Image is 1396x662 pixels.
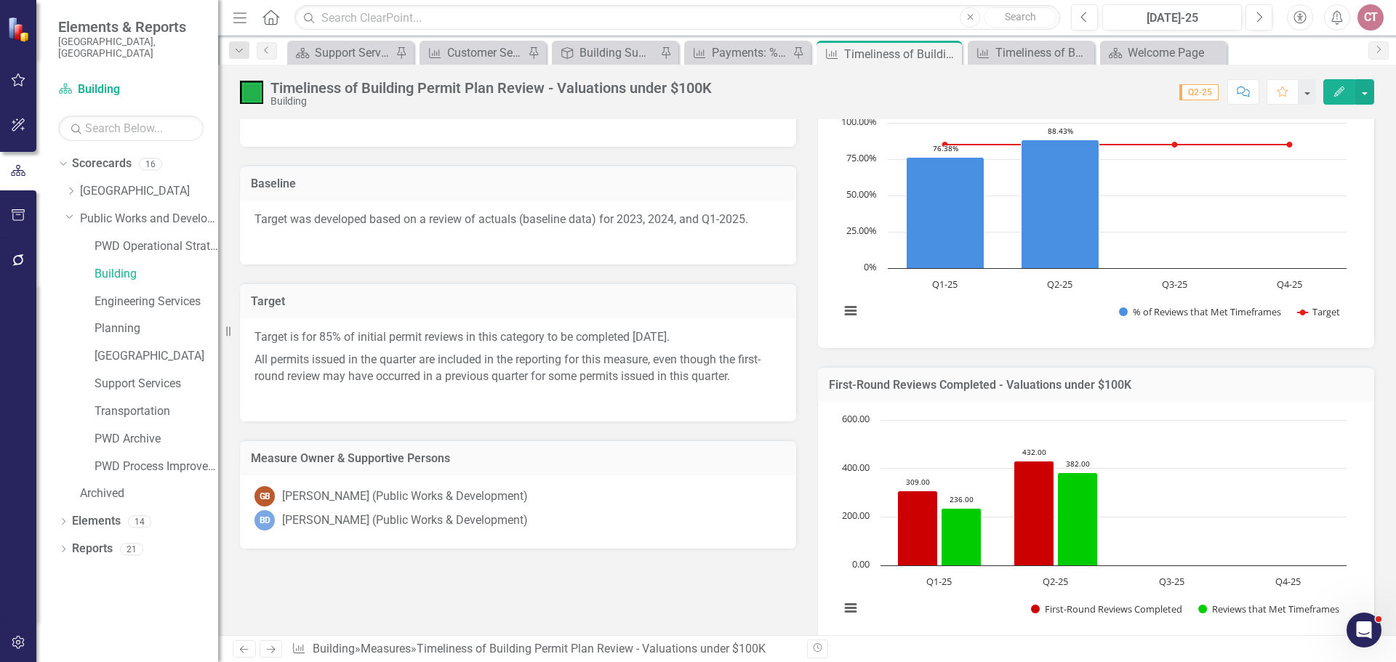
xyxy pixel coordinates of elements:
[1128,44,1223,62] div: Welcome Page
[1104,44,1223,62] a: Welcome Page
[833,413,1360,631] div: Chart. Highcharts interactive chart.
[251,452,785,465] h3: Measure Owner & Supportive Persons
[1179,84,1219,100] span: Q2-25
[555,44,657,62] a: Building Summary Report
[270,80,712,96] div: Timeliness of Building Permit Plan Review - Valuations under $100K
[58,36,204,60] small: [GEOGRAPHIC_DATA], [GEOGRAPHIC_DATA]
[251,295,785,308] h3: Target
[128,515,151,528] div: 14
[1198,602,1340,615] button: Show Reviews that Met Timeframes
[95,294,218,310] a: Engineering Services
[942,508,982,565] path: Q1-25, 236. Reviews that Met Timeframes.
[1357,4,1384,31] button: CT
[1048,126,1073,136] text: 88.43%
[95,238,218,255] a: PWD Operational Strategy
[282,512,528,529] div: [PERSON_NAME] (Public Works & Development)
[254,486,275,506] div: GB
[971,44,1091,62] a: Timeliness of Building Permit Plan Review - Valuations over $100K
[254,349,782,388] p: All permits issued in the quarter are included in the reporting for this measure, even though the...
[1298,305,1341,318] button: Show Target
[1022,140,1099,269] path: Q2-25, 88.42592593. % of Reviews that Met Timeframes.
[254,329,782,349] p: Target is for 85% of initial permit reviews in this category to be completed [DATE].
[291,44,392,62] a: Support Services
[315,44,392,62] div: Support Services
[294,5,1060,31] input: Search ClearPoint...
[95,403,218,420] a: Transportation
[842,461,870,474] text: 400.00
[846,187,877,201] text: 50.00%
[120,543,143,555] div: 21
[906,477,930,487] text: 309.00
[1102,4,1242,31] button: [DATE]-25
[1022,447,1046,457] text: 432.00
[95,348,218,365] a: [GEOGRAPHIC_DATA]
[942,142,1293,148] g: Target, series 2 of 2. Line with 4 data points.
[984,7,1056,28] button: Search
[95,431,218,448] a: PWD Archive
[933,143,958,153] text: 76.38%
[80,485,218,502] a: Archived
[1172,142,1178,148] path: Q3-25, 85. Target.
[361,642,411,655] a: Measures
[1066,459,1090,469] text: 382.00
[846,151,877,164] text: 75.00%
[423,44,524,62] a: Customer Service: % of public inquiries resolved within 1 business day
[72,156,132,172] a: Scorecards
[907,158,984,269] path: Q1-25, 76.37540453. % of Reviews that Met Timeframes.
[1058,472,1098,565] path: Q2-25, 382. Reviews that Met Timeframes.
[95,320,218,337] a: Planning
[270,96,712,107] div: Building
[842,509,870,522] text: 200.00
[1277,278,1302,291] text: Q4-25
[1014,461,1054,565] path: Q2-25, 432. First-Round Reviews Completed.
[1047,278,1072,291] text: Q2-25
[1287,142,1293,148] path: Q4-25, 85. Target.
[864,260,877,273] text: 0%
[950,494,974,504] text: 236.00
[1005,11,1036,23] span: Search
[1347,613,1381,647] iframe: Intercom live chat
[688,44,789,62] a: Payments: % of invoices paid on-time (i.e. net 30 days)
[907,123,1291,269] g: % of Reviews that Met Timeframes, series 1 of 2. Bar series with 4 bars.
[95,266,218,283] a: Building
[898,491,938,565] path: Q1-25, 309. First-Round Reviews Completed.
[844,45,958,63] div: Timeliness of Building Permit Plan Review - Valuations under $100K
[926,575,952,588] text: Q1-25
[932,278,958,291] text: Q1-25
[1031,602,1182,615] button: Show First-Round Reviews Completed
[240,81,263,104] img: On Target
[1119,305,1283,318] button: Show % of Reviews that Met Timeframes
[833,116,1360,334] div: Chart. Highcharts interactive chart.
[833,116,1354,334] svg: Interactive chart
[841,115,877,128] text: 100.00%
[72,541,113,557] a: Reports
[846,224,877,237] text: 25.00%
[7,16,33,41] img: ClearPoint Strategy
[80,183,218,200] a: [GEOGRAPHIC_DATA]
[995,44,1091,62] div: Timeliness of Building Permit Plan Review - Valuations over $100K
[72,513,121,530] a: Elements
[254,211,782,231] p: Target was developed based on a review of actuals (baseline data) for 2023, 2024, and Q1-2025.
[313,642,355,655] a: Building
[841,301,861,321] button: View chart menu, Chart
[58,18,204,36] span: Elements & Reports
[417,642,766,655] div: Timeliness of Building Permit Plan Review - Valuations under $100K
[1107,9,1237,27] div: [DATE]-25
[58,81,204,98] a: Building
[139,158,162,170] div: 16
[579,44,657,62] div: Building Summary Report
[852,557,870,570] text: 0.00
[1275,575,1301,588] text: Q4-25
[841,598,861,618] button: View chart menu, Chart
[842,412,870,425] text: 600.00
[1159,575,1184,588] text: Q3-25
[898,420,1289,566] g: First-Round Reviews Completed, bar series 1 of 2 with 4 bars.
[829,379,1363,392] h3: First-Round Reviews Completed - Valuations under $100K
[95,459,218,475] a: PWD Process Improvements
[833,413,1354,631] svg: Interactive chart
[1043,575,1068,588] text: Q2-25
[282,488,528,505] div: [PERSON_NAME] (Public Works & Development)
[95,376,218,392] a: Support Services
[292,641,796,658] div: » »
